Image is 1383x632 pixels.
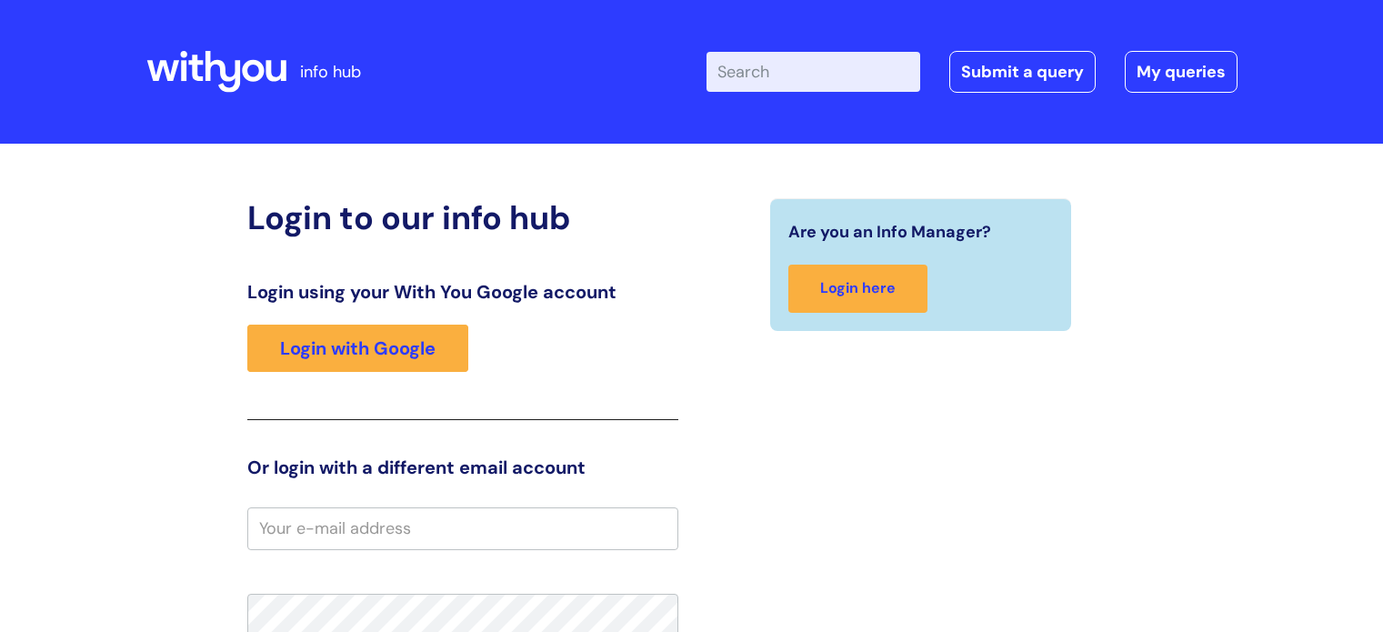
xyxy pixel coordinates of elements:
[300,57,361,86] p: info hub
[1125,51,1238,93] a: My queries
[247,325,468,372] a: Login with Google
[247,281,678,303] h3: Login using your With You Google account
[949,51,1096,93] a: Submit a query
[247,456,678,478] h3: Or login with a different email account
[788,265,927,313] a: Login here
[247,198,678,237] h2: Login to our info hub
[247,507,678,549] input: Your e-mail address
[788,217,991,246] span: Are you an Info Manager?
[707,52,920,92] input: Search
